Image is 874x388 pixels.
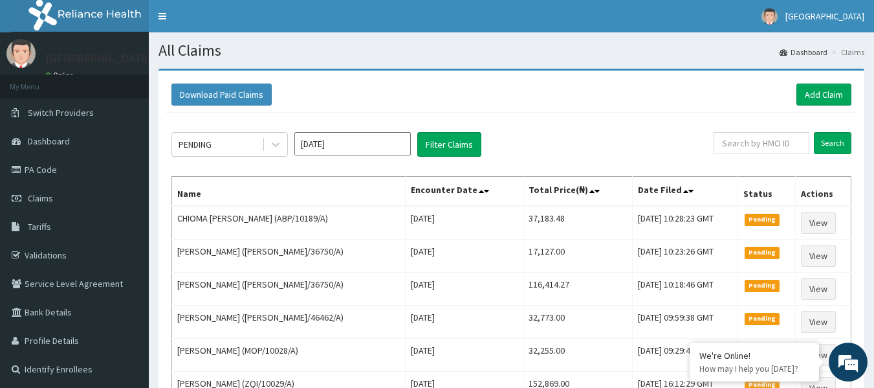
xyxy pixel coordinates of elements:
td: 17,127.00 [523,240,633,273]
td: [DATE] 10:23:26 GMT [633,240,738,273]
td: [DATE] 10:28:23 GMT [633,206,738,240]
h1: All Claims [158,42,864,59]
th: Date Filed [633,177,738,207]
td: [DATE] [406,339,523,372]
a: View [801,245,836,267]
span: Dashboard [28,135,70,147]
span: Pending [745,214,780,225]
td: 37,183.48 [523,206,633,240]
button: Download Paid Claims [171,84,272,106]
span: [GEOGRAPHIC_DATA] [785,10,864,22]
img: User Image [6,39,36,68]
td: CHIOMA [PERSON_NAME] (ABP/10189/A) [172,206,406,240]
td: [DATE] [406,206,523,240]
td: [DATE] [406,273,523,306]
td: [PERSON_NAME] ([PERSON_NAME]/36750/A) [172,240,406,273]
input: Search [814,132,851,154]
th: Name [172,177,406,207]
td: 32,773.00 [523,306,633,339]
td: [DATE] [406,306,523,339]
td: [DATE] 10:18:46 GMT [633,273,738,306]
a: View [801,311,836,333]
th: Encounter Date [406,177,523,207]
span: Claims [28,192,53,204]
input: Select Month and Year [294,132,411,155]
a: View [801,212,836,234]
td: [PERSON_NAME] (MOP/10028/A) [172,339,406,372]
td: [PERSON_NAME] ([PERSON_NAME]/36750/A) [172,273,406,306]
input: Search by HMO ID [714,132,809,154]
td: [PERSON_NAME] ([PERSON_NAME]/46462/A) [172,306,406,339]
td: [DATE] [406,240,523,273]
td: [DATE] 09:29:48 GMT [633,339,738,372]
span: Pending [745,247,780,258]
a: Dashboard [780,47,827,58]
a: Add Claim [796,84,851,106]
td: 32,255.00 [523,339,633,372]
th: Actions [795,177,851,207]
li: Claims [829,47,864,58]
p: [GEOGRAPHIC_DATA] [45,52,152,64]
button: Filter Claims [417,132,481,157]
span: Tariffs [28,221,51,233]
a: View [801,278,836,300]
span: Switch Providers [28,107,94,119]
p: How may I help you today? [699,363,809,374]
span: Pending [745,280,780,291]
div: We're Online! [699,350,809,361]
a: Online [45,71,76,80]
th: Total Price(₦) [523,177,633,207]
td: [DATE] 09:59:38 GMT [633,306,738,339]
span: Pending [745,313,780,325]
th: Status [737,177,795,207]
td: 116,414.27 [523,273,633,306]
img: User Image [761,8,778,25]
div: PENDING [179,138,212,151]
